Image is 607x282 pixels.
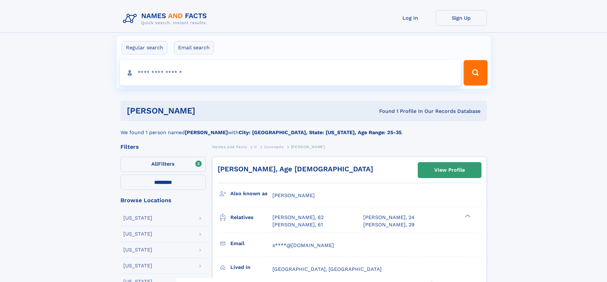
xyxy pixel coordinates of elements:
h1: [PERSON_NAME] [127,107,287,115]
a: [PERSON_NAME], 61 [272,221,323,228]
span: [GEOGRAPHIC_DATA], [GEOGRAPHIC_DATA] [272,266,382,272]
a: [PERSON_NAME], 24 [363,214,415,221]
div: View Profile [434,163,465,177]
a: Coronado [264,143,284,151]
h3: Relatives [230,212,272,223]
a: Names and Facts [212,143,247,151]
input: search input [120,60,461,86]
label: Email search [174,41,214,54]
div: Filters [120,144,206,150]
div: Browse Locations [120,197,206,203]
a: View Profile [418,162,481,178]
b: City: [GEOGRAPHIC_DATA], State: [US_STATE], Age Range: 25-35 [239,129,401,135]
a: Log In [385,10,436,26]
h3: Lived in [230,262,272,273]
a: [PERSON_NAME], 29 [363,221,415,228]
a: [PERSON_NAME], 62 [272,214,324,221]
a: Sign Up [436,10,487,26]
div: [US_STATE] [123,263,152,268]
img: Logo Names and Facts [120,10,212,27]
span: All [151,161,158,167]
h3: Also known as [230,188,272,199]
div: Found 1 Profile In Our Records Database [287,108,481,115]
span: [PERSON_NAME] [272,192,315,198]
span: C [254,145,257,149]
div: [US_STATE] [123,247,152,252]
button: Search Button [464,60,487,86]
span: [PERSON_NAME] [291,145,325,149]
a: C [254,143,257,151]
div: [US_STATE] [123,216,152,221]
div: We found 1 person named with . [120,121,487,136]
span: Coronado [264,145,284,149]
label: Regular search [122,41,167,54]
h3: Email [230,238,272,249]
div: ❯ [463,214,471,218]
a: [PERSON_NAME], Age [DEMOGRAPHIC_DATA] [218,165,373,173]
label: Filters [120,157,206,172]
b: [PERSON_NAME] [185,129,228,135]
div: [US_STATE] [123,231,152,237]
